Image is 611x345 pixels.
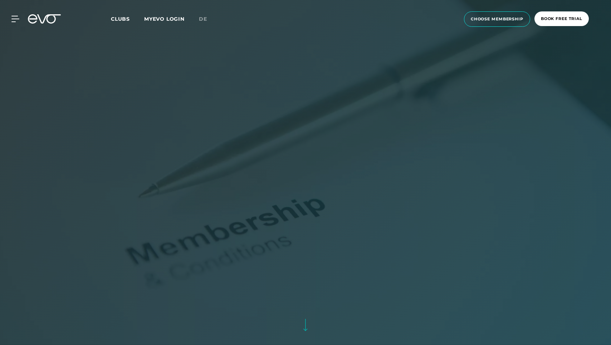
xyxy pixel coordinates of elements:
a: choose membership [462,11,532,27]
span: de [199,16,207,22]
a: de [199,15,216,23]
span: choose membership [471,16,523,22]
a: book free trial [532,11,591,27]
span: Clubs [111,16,130,22]
a: MYEVO LOGIN [144,16,185,22]
a: Clubs [111,15,144,22]
span: book free trial [541,16,582,22]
